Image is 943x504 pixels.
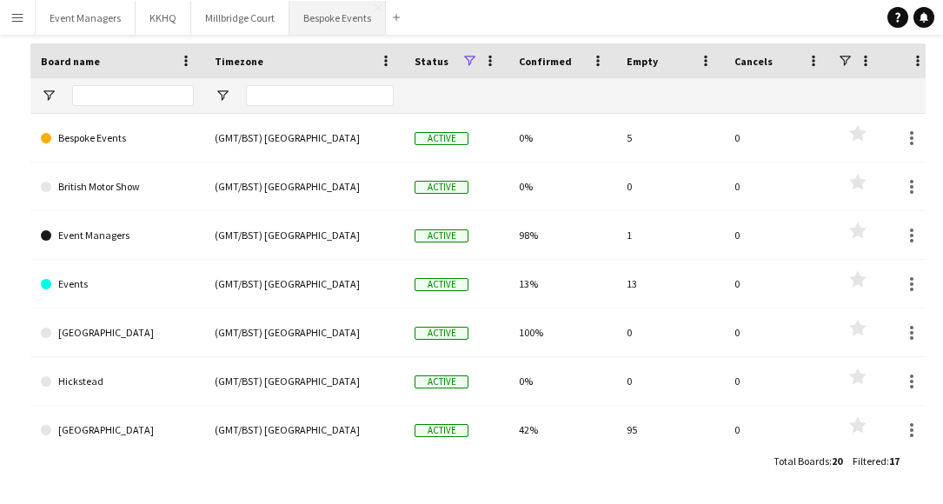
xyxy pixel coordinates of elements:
[724,162,832,210] div: 0
[204,162,404,210] div: (GMT/BST) [GEOGRAPHIC_DATA]
[724,211,832,259] div: 0
[508,162,616,210] div: 0%
[519,55,572,68] span: Confirmed
[774,454,829,468] span: Total Boards
[41,406,194,454] a: [GEOGRAPHIC_DATA]
[41,211,194,260] a: Event Managers
[415,229,468,242] span: Active
[41,88,56,103] button: Open Filter Menu
[889,454,900,468] span: 17
[724,260,832,308] div: 0
[415,181,468,194] span: Active
[724,357,832,405] div: 0
[508,308,616,356] div: 100%
[415,278,468,291] span: Active
[616,308,724,356] div: 0
[204,260,404,308] div: (GMT/BST) [GEOGRAPHIC_DATA]
[41,308,194,357] a: [GEOGRAPHIC_DATA]
[508,260,616,308] div: 13%
[136,1,191,35] button: KKHQ
[41,260,194,308] a: Events
[415,327,468,340] span: Active
[204,357,404,405] div: (GMT/BST) [GEOGRAPHIC_DATA]
[204,406,404,454] div: (GMT/BST) [GEOGRAPHIC_DATA]
[204,114,404,162] div: (GMT/BST) [GEOGRAPHIC_DATA]
[508,211,616,259] div: 98%
[41,357,194,406] a: Hickstead
[853,454,887,468] span: Filtered
[616,162,724,210] div: 0
[415,55,448,68] span: Status
[204,211,404,259] div: (GMT/BST) [GEOGRAPHIC_DATA]
[191,1,289,35] button: Millbridge Court
[774,444,842,478] div: :
[616,357,724,405] div: 0
[289,1,386,35] button: Bespoke Events
[832,454,842,468] span: 20
[734,55,773,68] span: Cancels
[508,114,616,162] div: 0%
[215,55,263,68] span: Timezone
[616,114,724,162] div: 5
[627,55,658,68] span: Empty
[246,85,394,106] input: Timezone Filter Input
[508,406,616,454] div: 42%
[724,114,832,162] div: 0
[215,88,230,103] button: Open Filter Menu
[724,308,832,356] div: 0
[41,55,100,68] span: Board name
[415,132,468,145] span: Active
[853,444,900,478] div: :
[41,114,194,162] a: Bespoke Events
[616,211,724,259] div: 1
[72,85,194,106] input: Board name Filter Input
[204,308,404,356] div: (GMT/BST) [GEOGRAPHIC_DATA]
[36,1,136,35] button: Event Managers
[415,424,468,437] span: Active
[415,375,468,388] span: Active
[508,357,616,405] div: 0%
[724,406,832,454] div: 0
[616,406,724,454] div: 95
[41,162,194,211] a: British Motor Show
[616,260,724,308] div: 13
